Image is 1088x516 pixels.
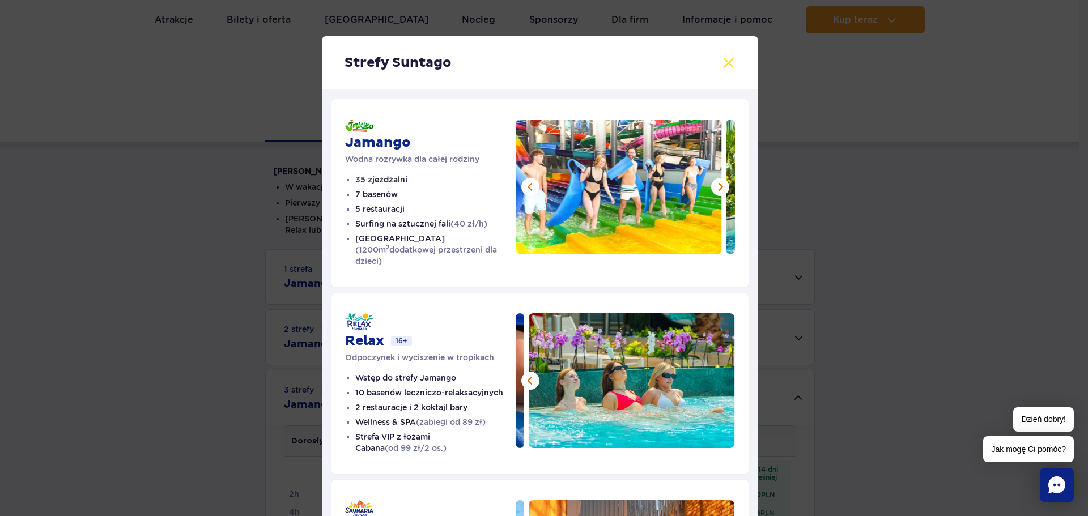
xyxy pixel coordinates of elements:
img: Jamango - Water Jungle [345,120,373,132]
li: [GEOGRAPHIC_DATA] [355,233,516,267]
li: 35 zjeżdżalni [355,174,516,185]
li: 10 basenów leczniczo-relaksacyjnych [355,387,516,398]
span: Jak mogę Ci pomóc? [983,436,1074,462]
li: Strefa VIP z łożami Cabana [355,431,516,454]
span: (40 zł/h) [450,219,487,228]
span: Dzień dobry! [1013,407,1074,432]
span: (1200m dodatkowej przestrzeni dla dzieci) [355,245,497,266]
span: (od 99 zł/2 os.) [385,443,447,453]
li: 7 basenów [355,189,516,200]
li: 2 restauracje i 2 koktajl bary [355,402,516,413]
p: Odpoczynek i wyciszenie w tropikach [345,352,516,363]
li: Surfing na sztucznej fali [355,218,516,229]
li: 5 restauracji [355,203,516,215]
sup: 2 [386,244,389,251]
h3: Jamango [345,134,516,151]
img: Relax - Suntago [345,313,373,330]
li: Wellness & SPA [355,416,516,428]
h2: Strefy Suntago [345,54,736,71]
li: Wstęp do strefy Jamango [355,372,516,383]
img: Trzy kobiety relaksujące się w basenie w otoczeniu orchidei [529,313,735,448]
div: Chat [1040,468,1074,502]
h3: Relax [345,332,384,349]
span: (zabiegi od 89 zł) [416,417,486,427]
img: Grupa przyjaciół bawiąca się na kolorowej zjeżdżalni [515,120,721,254]
span: 16+ [391,336,412,346]
p: Wodna rozrywka dla całej rodziny [345,153,516,165]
